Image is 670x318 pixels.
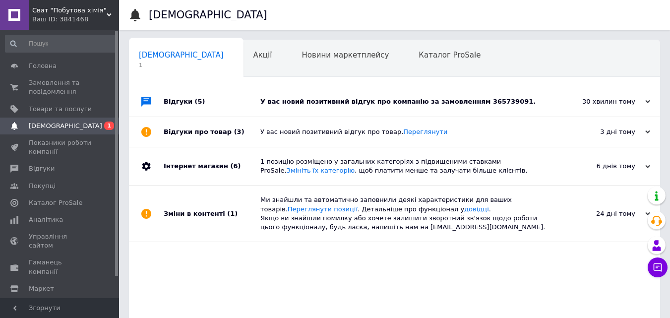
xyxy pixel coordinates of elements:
div: Ваш ID: 3841468 [32,15,119,24]
div: Відгуки [164,87,260,117]
h1: [DEMOGRAPHIC_DATA] [149,9,267,21]
span: Головна [29,62,57,70]
span: Замовлення та повідомлення [29,78,92,96]
span: [DEMOGRAPHIC_DATA] [139,51,224,60]
div: Інтернет магазин [164,147,260,185]
button: Чат з покупцем [648,257,668,277]
span: Аналітика [29,215,63,224]
span: (1) [227,210,238,217]
div: У вас новий позитивний відгук про товар. [260,127,551,136]
span: Покупці [29,182,56,191]
div: 1 позицію розміщено у загальних категоріях з підвищеними ставками ProSale. , щоб платити менше та... [260,157,551,175]
span: Каталог ProSale [29,198,82,207]
span: Управління сайтом [29,232,92,250]
input: Пошук [5,35,117,53]
a: Переглянути позиції [288,205,358,213]
div: Ми знайшли та автоматично заповнили деякі характеристики для ваших товарів. . Детальніше про функ... [260,195,551,232]
div: 30 хвилин тому [551,97,650,106]
div: 24 дні тому [551,209,650,218]
div: 6 днів тому [551,162,650,171]
span: 1 [139,62,224,69]
a: Переглянути [403,128,447,135]
span: Відгуки [29,164,55,173]
span: Маркет [29,284,54,293]
span: Товари та послуги [29,105,92,114]
span: [DEMOGRAPHIC_DATA] [29,122,102,130]
span: Гаманець компанії [29,258,92,276]
div: Зміни в контенті [164,186,260,242]
span: (3) [234,128,244,135]
span: Акції [253,51,272,60]
div: 3 дні тому [551,127,650,136]
span: 1 [104,122,114,130]
a: довідці [464,205,489,213]
span: (5) [195,98,205,105]
div: Відгуки про товар [164,117,260,147]
span: (6) [230,162,241,170]
span: Показники роботи компанії [29,138,92,156]
span: Сват "Побутова хімія" [32,6,107,15]
div: У вас новий позитивний відгук про компанію за замовленням 365739091. [260,97,551,106]
span: Каталог ProSale [419,51,481,60]
span: Новини маркетплейсу [302,51,389,60]
a: Змініть їх категорію [287,167,355,174]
